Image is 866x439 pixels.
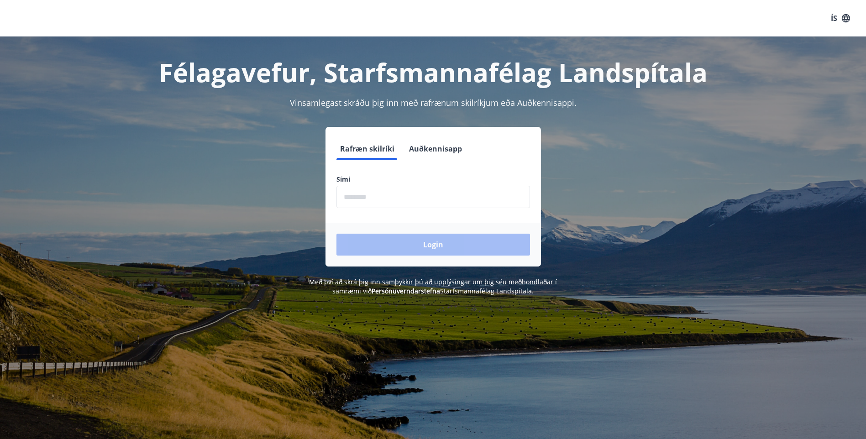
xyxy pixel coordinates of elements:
label: Sími [336,175,530,184]
h1: Félagavefur, Starfsmannafélag Landspítala [115,55,751,89]
span: Með því að skrá þig inn samþykkir þú að upplýsingar um þig séu meðhöndlaðar í samræmi við Starfsm... [309,277,557,295]
button: Rafræn skilríki [336,138,398,160]
span: Vinsamlegast skráðu þig inn með rafrænum skilríkjum eða Auðkennisappi. [290,97,577,108]
button: ÍS [826,10,855,26]
a: Persónuverndarstefna [372,287,440,295]
button: Auðkennisapp [405,138,466,160]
